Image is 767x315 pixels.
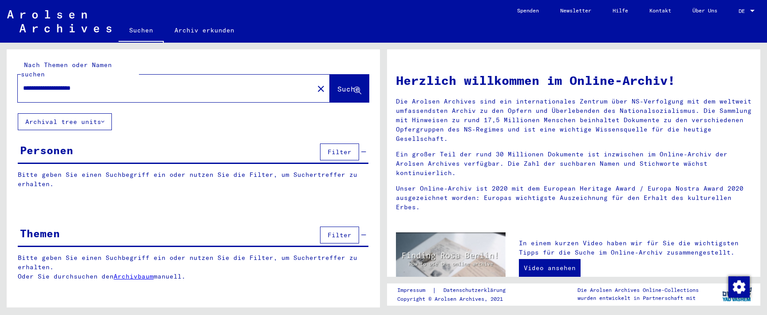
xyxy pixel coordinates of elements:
p: Die Arolsen Archives sind ein internationales Zentrum über NS-Verfolgung mit dem weltweit umfasse... [396,97,751,144]
span: Suche [337,84,360,93]
img: Zustimmung ändern [728,276,750,298]
span: Filter [328,148,352,156]
a: Impressum [397,286,432,295]
p: Bitte geben Sie einen Suchbegriff ein oder nutzen Sie die Filter, um Suchertreffer zu erhalten. O... [18,253,369,281]
h1: Herzlich willkommen im Online-Archiv! [396,71,751,90]
img: yv_logo.png [720,283,754,305]
mat-label: Nach Themen oder Namen suchen [21,61,112,78]
mat-icon: close [316,84,326,94]
span: Filter [328,231,352,239]
button: Filter [320,227,359,243]
a: Video ansehen [519,259,581,277]
button: Suche [330,75,369,102]
div: | [397,286,516,295]
button: Clear [312,80,330,97]
img: video.jpg [396,232,506,292]
p: Copyright © Arolsen Archives, 2021 [397,295,516,303]
button: Filter [320,144,359,160]
p: In einem kurzen Video haben wir für Sie die wichtigsten Tipps für die Suche im Online-Archiv zusa... [519,239,751,257]
a: Suchen [119,20,164,43]
div: Personen [20,142,73,158]
a: Datenschutzerklärung [436,286,516,295]
button: Archival tree units [18,113,112,130]
a: Archivbaum [114,272,154,280]
p: Die Arolsen Archives Online-Collections [577,286,699,294]
img: Arolsen_neg.svg [7,10,111,32]
p: Unser Online-Archiv ist 2020 mit dem European Heritage Award / Europa Nostra Award 2020 ausgezeic... [396,184,751,212]
p: Bitte geben Sie einen Suchbegriff ein oder nutzen Sie die Filter, um Suchertreffer zu erhalten. [18,170,368,189]
p: wurden entwickelt in Partnerschaft mit [577,294,699,302]
p: Ein großer Teil der rund 30 Millionen Dokumente ist inzwischen im Online-Archiv der Arolsen Archi... [396,150,751,178]
a: Archiv erkunden [164,20,245,41]
div: Themen [20,225,60,241]
span: DE [739,8,748,14]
